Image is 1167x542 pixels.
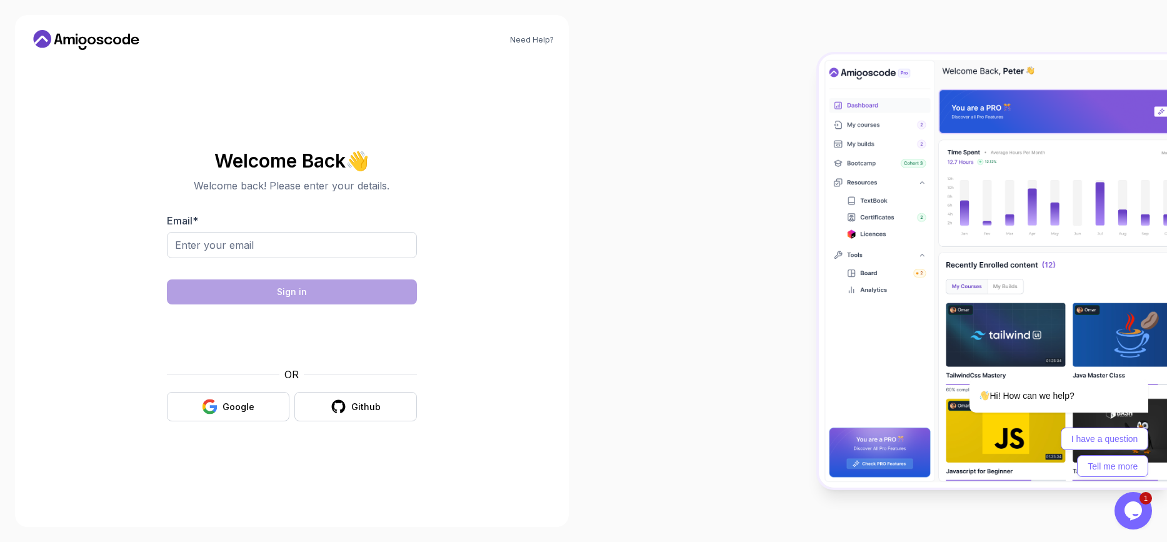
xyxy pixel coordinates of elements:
[30,30,143,50] a: Home link
[167,392,289,421] button: Google
[1114,492,1154,529] iframe: chat widget
[198,312,386,359] iframe: Γραφικό στοιχείο που περιέχει πλαίσιο ελέγχου για την πρόκληση ασφαλείας hCaptcha
[346,150,370,171] span: 👋
[294,392,417,421] button: Github
[223,401,254,413] div: Google
[167,279,417,304] button: Sign in
[819,54,1167,488] img: Amigoscode Dashboard
[277,286,307,298] div: Sign in
[351,401,381,413] div: Github
[167,214,198,227] label: Email *
[929,266,1154,486] iframe: chat widget
[510,35,554,45] a: Need Help?
[167,151,417,171] h2: Welcome Back
[167,232,417,258] input: Enter your email
[167,178,417,193] p: Welcome back! Please enter your details.
[284,367,299,382] p: OR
